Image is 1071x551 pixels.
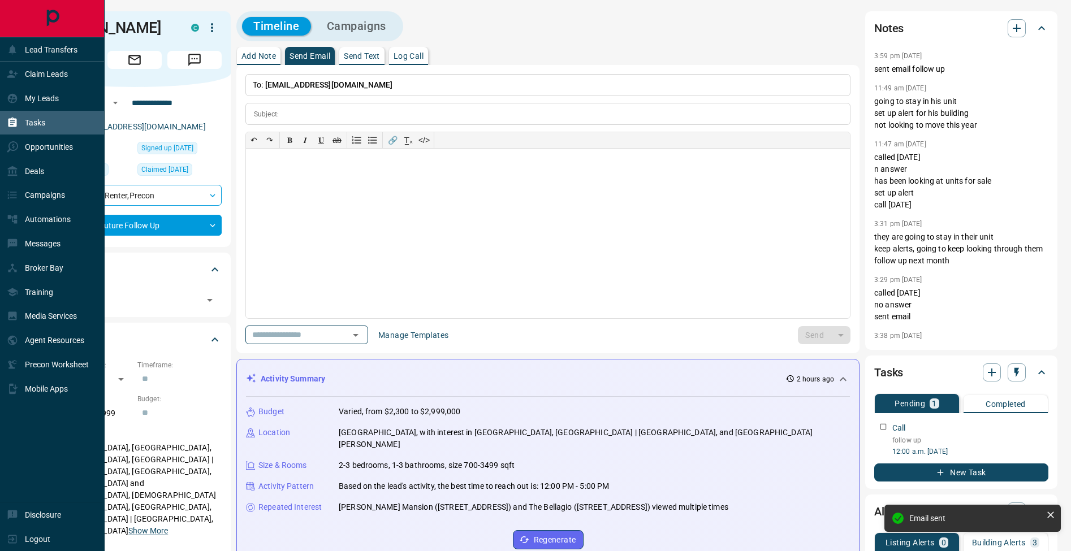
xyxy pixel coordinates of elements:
p: Repeated Interest [258,501,322,513]
p: they are going to stay in their unit keep alerts, going to keep looking through them follow up ne... [874,231,1048,267]
button: T̲ₓ [400,132,416,148]
button: Manage Templates [372,326,455,344]
div: Thu Jul 20 2023 [137,142,222,158]
p: Budget: [137,394,222,404]
p: Activity Summary [261,373,325,385]
h2: Tasks [874,363,903,381]
div: condos.ca [191,24,199,32]
p: Pending [895,400,925,407]
p: 3:31 pm [DATE] [874,220,922,228]
p: Budget [258,406,284,418]
button: Regenerate [513,530,584,549]
p: follow up [892,435,1048,445]
p: going to stay in his unit set up alert for his building not looking to move this year [874,96,1048,131]
button: Campaigns [316,17,398,36]
button: 𝐁 [282,132,297,148]
p: 3:38 pm [DATE] [874,332,922,340]
p: Varied, from $2,300 to $2,999,000 [339,406,460,418]
p: sent email follow up [874,63,1048,75]
button: Timeline [242,17,311,36]
button: ab [329,132,345,148]
a: [EMAIL_ADDRESS][DOMAIN_NAME] [78,122,206,131]
div: Tasks [874,359,1048,386]
button: New Task [874,463,1048,481]
button: ↶ [246,132,262,148]
button: Open [109,96,122,110]
h2: Alerts [874,502,904,520]
p: 2 hours ago [797,374,834,384]
div: split button [798,326,850,344]
p: [GEOGRAPHIC_DATA], [GEOGRAPHIC_DATA], [GEOGRAPHIC_DATA], [GEOGRAPHIC_DATA] | [GEOGRAPHIC_DATA], [... [47,439,222,540]
p: Send Email [290,52,330,60]
div: Thu Jul 20 2023 [137,163,222,179]
h1: [PERSON_NAME] [47,19,174,37]
p: 11:49 am [DATE] [874,84,926,92]
button: 𝐔 [313,132,329,148]
p: Timeframe: [137,360,222,370]
button: 🔗 [385,132,400,148]
p: 3:29 pm [DATE] [874,276,922,284]
button: </> [416,132,432,148]
p: 1 [932,400,936,407]
p: 3 [1033,539,1037,546]
p: Listing Alerts [886,539,935,546]
span: Email [107,51,162,69]
h2: Notes [874,19,904,37]
p: Log Call [394,52,424,60]
button: ↷ [262,132,278,148]
p: Activity Pattern [258,480,314,492]
div: Criteria [47,326,222,353]
p: [PERSON_NAME] Mansion ([STREET_ADDRESS]) and The Bellagio ([STREET_ADDRESS]) viewed multiple times [339,501,728,513]
span: Claimed [DATE] [141,164,188,175]
p: called [DATE] n answer has been looking at units for sale set up alert call [DATE] [874,151,1048,211]
p: Location [258,427,290,439]
p: Add Note [241,52,276,60]
p: 12:00 a.m. [DATE] [892,446,1048,457]
p: 11:47 am [DATE] [874,140,926,148]
span: Signed up [DATE] [141,142,193,154]
button: Open [202,292,218,308]
p: Building Alerts [972,539,1026,546]
p: 0 [942,539,946,546]
button: Numbered list [349,132,365,148]
p: Subject: [254,109,279,119]
button: 𝑰 [297,132,313,148]
p: Based on the lead's activity, the best time to reach out is: 12:00 PM - 5:00 PM [339,480,609,492]
div: Notes [874,15,1048,42]
button: Open [348,327,364,343]
span: Message [167,51,222,69]
p: Size & Rooms [258,459,307,471]
p: 2-3 bedrooms, 1-3 bathrooms, size 700-3499 sqft [339,459,515,471]
div: Tags [47,256,222,283]
p: Send Text [344,52,380,60]
div: Renter , Precon [47,185,222,206]
div: Alerts [874,498,1048,525]
button: Bullet list [365,132,381,148]
div: Email sent [909,514,1042,523]
span: [EMAIL_ADDRESS][DOMAIN_NAME] [265,80,393,89]
p: Areas Searched: [47,428,222,439]
button: Show More [128,525,168,537]
p: [GEOGRAPHIC_DATA], with interest in [GEOGRAPHIC_DATA], [GEOGRAPHIC_DATA] | [GEOGRAPHIC_DATA], and... [339,427,850,450]
p: Call [892,422,906,434]
p: To: [245,74,850,96]
p: called [DATE] no answer sent email [874,287,1048,323]
p: 3:59 pm [DATE] [874,52,922,60]
div: Future Follow Up [47,215,222,236]
p: Completed [986,400,1026,408]
span: 𝐔 [318,136,324,145]
div: Activity Summary2 hours ago [246,368,850,389]
s: ab [332,136,342,145]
